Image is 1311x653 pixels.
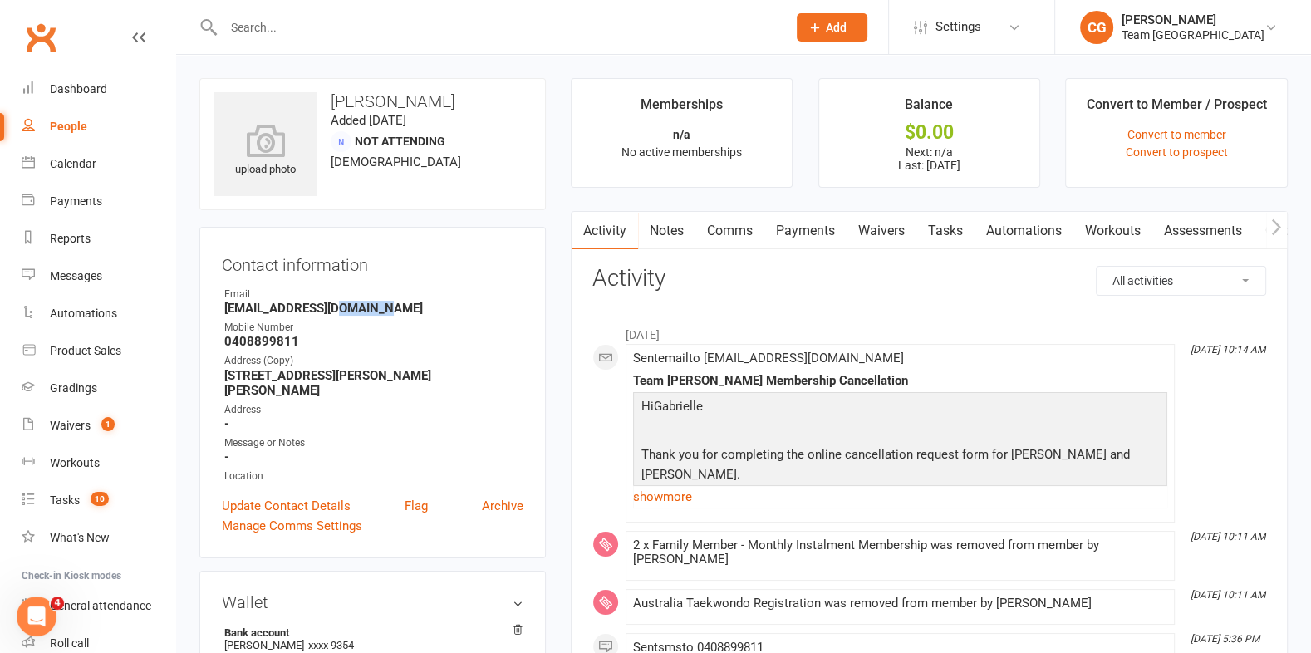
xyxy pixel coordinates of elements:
div: Waivers [50,419,91,432]
a: Automations [975,212,1073,250]
h3: Contact information [222,249,523,274]
strong: - [224,416,523,431]
div: Payments [50,194,102,208]
a: Waivers [847,212,916,250]
div: Team [PERSON_NAME] Membership Cancellation [633,374,1167,388]
div: Australia Taekwondo Registration was removed from member by [PERSON_NAME] [633,597,1167,611]
strong: 0408899811 [224,334,523,349]
button: Add [797,13,867,42]
a: Flag [405,496,428,516]
span: [DEMOGRAPHIC_DATA] [331,155,461,169]
div: 2 x Family Member - Monthly Instalment Membership was removed from member by [PERSON_NAME] [633,538,1167,567]
a: Assessments [1152,212,1254,250]
span: 4 [51,597,64,610]
i: [DATE] 5:36 PM [1191,633,1259,645]
a: Product Sales [22,332,175,370]
iframe: Intercom live chat [17,597,56,636]
a: Reports [22,220,175,258]
li: [DATE] [592,317,1266,344]
a: What's New [22,519,175,557]
p: Thank you for completing the online cancellation request form for [PERSON_NAME] and [PERSON_NAME]. [637,444,1163,489]
span: Add [826,21,847,34]
a: Comms [695,212,764,250]
div: General attendance [50,599,151,612]
a: Manage Comms Settings [222,516,362,536]
span: No active memberships [621,145,742,159]
span: Sent email to [EMAIL_ADDRESS][DOMAIN_NAME] [633,351,904,366]
div: Mobile Number [224,320,523,336]
span: xxxx 9354 [308,639,354,651]
p: Next: n/a Last: [DATE] [834,145,1025,172]
a: Payments [22,183,175,220]
div: Workouts [50,456,100,469]
div: Balance [905,94,953,124]
div: Tasks [50,493,80,507]
a: show more [633,485,1167,508]
div: Convert to Member / Prospect [1087,94,1267,124]
a: Archive [482,496,523,516]
div: People [50,120,87,133]
strong: [EMAIL_ADDRESS][DOMAIN_NAME] [224,301,523,316]
strong: [STREET_ADDRESS][PERSON_NAME][PERSON_NAME] [224,368,523,398]
i: [DATE] 10:11 AM [1191,589,1265,601]
div: Location [224,469,523,484]
div: Reports [50,232,91,245]
a: Dashboard [22,71,175,108]
strong: - [224,449,523,464]
a: Convert to member [1127,128,1226,141]
div: Product Sales [50,344,121,357]
span: 10 [91,492,109,506]
i: [DATE] 10:14 AM [1191,344,1265,356]
p: HiGabrielle [637,396,1163,420]
a: Notes [638,212,695,250]
h3: Wallet [222,593,523,611]
a: Clubworx [20,17,61,58]
a: People [22,108,175,145]
h3: Activity [592,266,1266,292]
a: Tasks 10 [22,482,175,519]
div: Messages [50,269,102,282]
a: Tasks [916,212,975,250]
strong: n/a [673,128,690,141]
input: Search... [218,16,775,39]
a: Payments [764,212,847,250]
time: Added [DATE] [331,113,406,128]
a: Messages [22,258,175,295]
span: Settings [935,8,981,46]
div: Gradings [50,381,97,395]
div: upload photo [214,124,317,179]
i: [DATE] 10:11 AM [1191,531,1265,543]
h3: [PERSON_NAME] [214,92,532,110]
a: Activity [572,212,638,250]
div: Team [GEOGRAPHIC_DATA] [1122,27,1264,42]
div: Address (Copy) [224,353,523,369]
a: Waivers 1 [22,407,175,444]
div: Email [224,287,523,302]
div: Roll call [50,636,89,650]
a: Gradings [22,370,175,407]
span: 1 [101,417,115,431]
div: [PERSON_NAME] [1122,12,1264,27]
a: Workouts [22,444,175,482]
div: Dashboard [50,82,107,96]
div: What's New [50,531,110,544]
span: Not Attending [355,135,445,148]
div: Message or Notes [224,435,523,451]
a: Automations [22,295,175,332]
div: Memberships [641,94,723,124]
div: CG [1080,11,1113,44]
div: Calendar [50,157,96,170]
a: Convert to prospect [1126,145,1228,159]
a: General attendance kiosk mode [22,587,175,625]
div: $0.00 [834,124,1025,141]
div: Address [224,402,523,418]
a: Update Contact Details [222,496,351,516]
a: Workouts [1073,212,1152,250]
strong: Bank account [224,626,515,639]
a: Calendar [22,145,175,183]
div: Automations [50,307,117,320]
